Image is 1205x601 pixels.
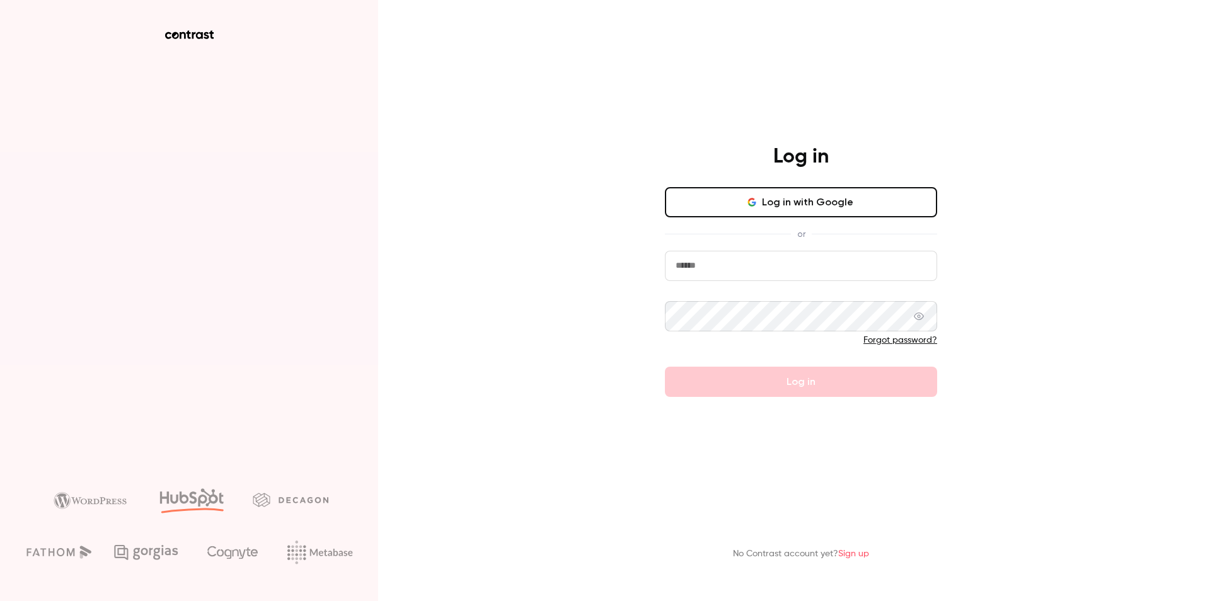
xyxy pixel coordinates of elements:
[863,336,937,345] a: Forgot password?
[773,144,829,169] h4: Log in
[733,547,869,561] p: No Contrast account yet?
[791,227,812,241] span: or
[253,493,328,507] img: decagon
[665,187,937,217] button: Log in with Google
[838,549,869,558] a: Sign up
